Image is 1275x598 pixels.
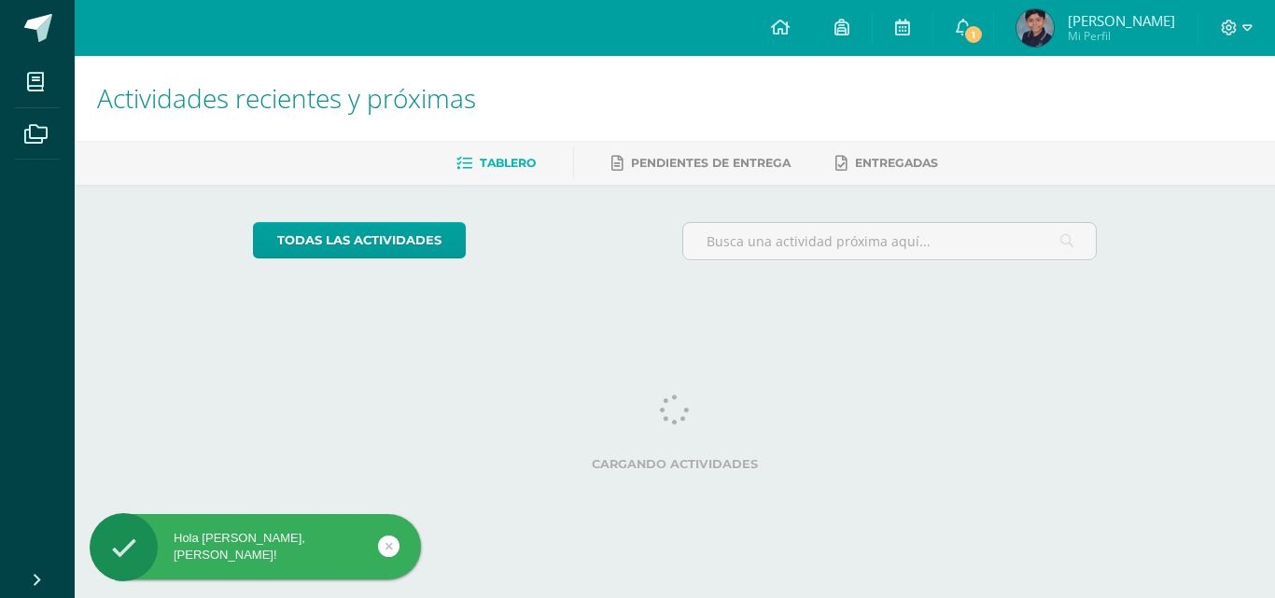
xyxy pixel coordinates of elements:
[480,156,536,170] span: Tablero
[97,80,476,116] span: Actividades recientes y próximas
[456,148,536,178] a: Tablero
[631,156,791,170] span: Pendientes de entrega
[253,457,1098,471] label: Cargando actividades
[683,223,1097,259] input: Busca una actividad próxima aquí...
[1068,28,1175,44] span: Mi Perfil
[253,222,466,258] a: todas las Actividades
[1068,11,1175,30] span: [PERSON_NAME]
[1016,9,1054,47] img: 30ef7119905c465bbe5ee22629ef310a.png
[90,530,421,563] div: Hola [PERSON_NAME], [PERSON_NAME]!
[835,148,938,178] a: Entregadas
[855,156,938,170] span: Entregadas
[963,24,984,45] span: 1
[611,148,791,178] a: Pendientes de entrega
